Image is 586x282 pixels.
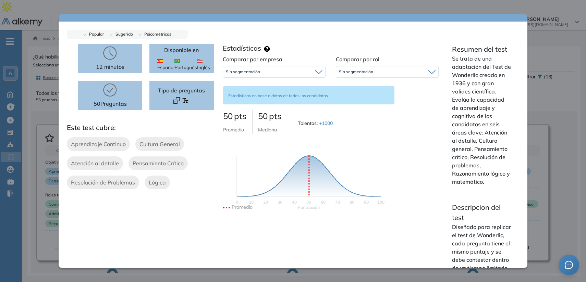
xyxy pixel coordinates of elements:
[452,54,511,186] p: Se trata de una adaptación del Test de Wonderlic creado en 1936 y con gran valides científica. Ev...
[133,159,184,167] span: Pensamiento Crítico
[235,200,238,205] text: 0
[377,200,384,205] text: 100
[71,140,126,148] span: Aprendizaje Continuo
[249,200,254,205] text: 10
[234,111,246,121] span: pts
[292,200,297,205] text: 40
[232,204,253,210] text: Promedio
[174,59,180,63] img: BRA
[174,57,197,71] span: Portugués
[96,63,124,71] p: 12 minutos
[197,57,210,71] span: Inglés
[298,205,320,210] text: Scores
[71,159,119,167] span: Atención al detalle
[452,202,511,223] p: Descripcion del test
[319,120,333,126] span: +1000
[298,120,334,127] span: Talentos :
[452,44,511,54] p: Resumen del test
[182,97,188,104] img: Format test logo
[223,127,244,133] span: Promedio
[321,200,326,205] text: 60
[258,110,281,122] p: 50
[197,59,203,63] img: USA
[149,178,166,187] span: Lógica
[306,200,311,205] text: 50
[173,97,180,104] img: Format test logo
[157,59,163,63] img: ESP
[71,178,135,187] span: Resolución de Problemas
[142,31,171,37] span: Psicométricas
[364,200,369,205] text: 90
[86,31,104,37] span: Popular
[158,86,205,94] span: Tipo de preguntas
[157,57,174,71] span: Español
[350,200,354,205] text: 80
[164,46,199,54] p: Disponible en
[565,261,573,269] span: message
[223,44,261,52] h3: Estadísticas
[269,111,281,121] span: pts
[223,56,282,63] span: Comparar por empresa
[258,127,277,133] span: Mediana
[339,69,373,75] span: Sin segmentación
[226,69,260,75] span: Sin segmentación
[278,200,282,205] text: 30
[223,110,246,122] p: 50
[94,100,127,108] p: 50 Preguntas
[228,93,328,98] span: Estadísticas en base a datos de todos los candidatos
[335,200,340,205] text: 70
[67,124,218,132] h3: Este test cubre:
[336,56,379,63] span: Comparar por rol
[263,200,268,205] text: 20
[113,31,133,37] span: Sugerido
[139,140,180,148] span: Cultura General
